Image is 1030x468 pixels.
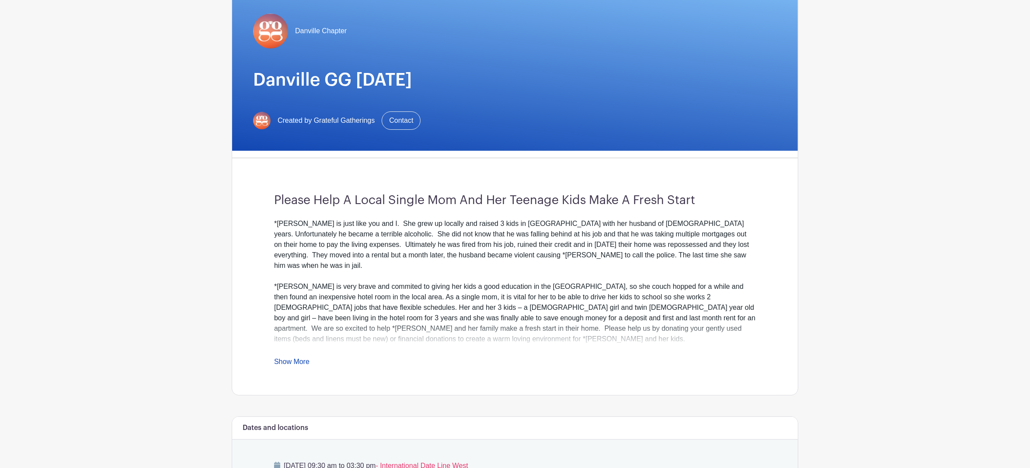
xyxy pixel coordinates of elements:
[274,218,756,271] div: *[PERSON_NAME] is just like you and I. She grew up locally and raised 3 kids in [GEOGRAPHIC_DATA]...
[278,115,375,126] span: Created by Grateful Gatherings
[243,424,308,432] h6: Dates and locations
[253,69,777,90] h1: Danville GG [DATE]
[274,358,310,369] a: Show More
[382,111,421,130] a: Contact
[253,112,271,129] img: gg-logo-planhero-final.png
[274,281,756,344] div: *[PERSON_NAME] is very brave and commited to giving her kids a good education in the [GEOGRAPHIC_...
[295,26,347,36] span: Danville Chapter
[253,14,288,49] img: gg-logo-planhero-final.png
[274,193,756,208] h3: Please Help A Local Single Mom And Her Teenage Kids Make A Fresh Start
